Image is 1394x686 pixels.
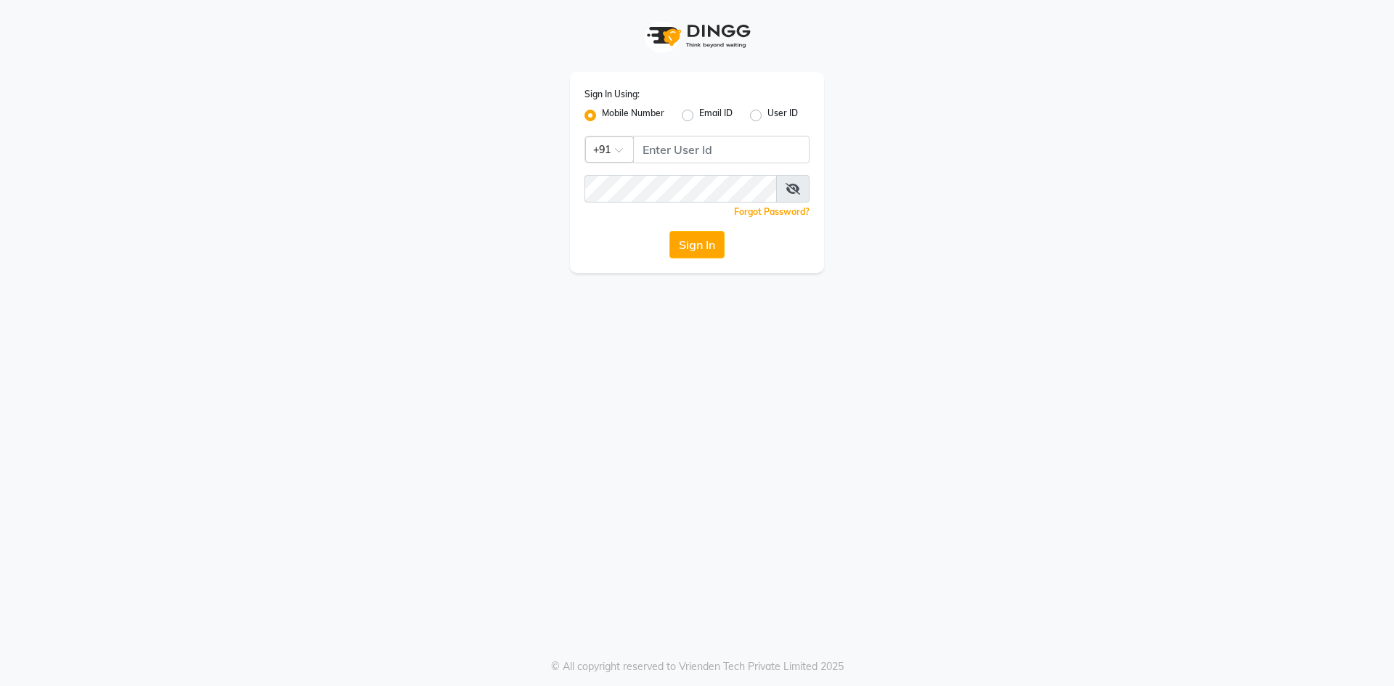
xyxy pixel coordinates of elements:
label: Sign In Using: [584,88,640,101]
a: Forgot Password? [734,206,810,217]
img: logo1.svg [639,15,755,57]
label: User ID [767,107,798,124]
label: Mobile Number [602,107,664,124]
input: Username [633,136,810,163]
button: Sign In [669,231,725,258]
label: Email ID [699,107,733,124]
input: Username [584,175,777,203]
